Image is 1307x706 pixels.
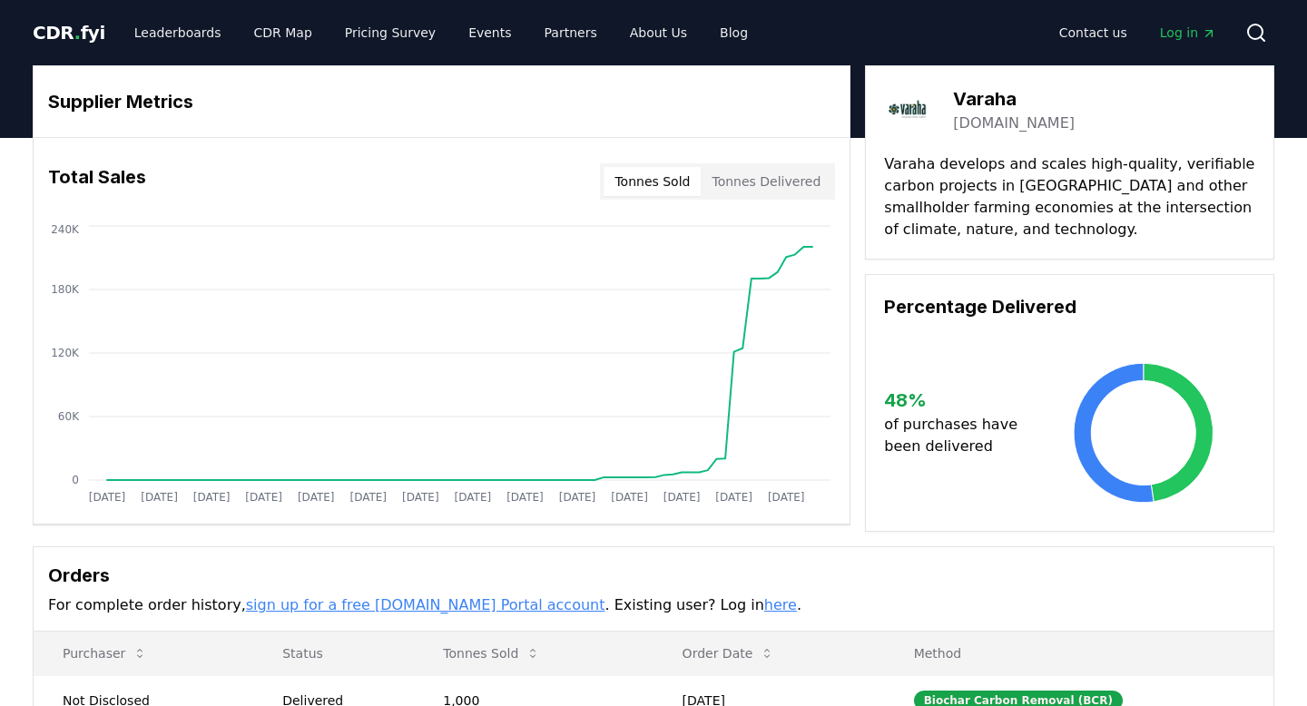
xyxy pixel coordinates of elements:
[33,20,105,45] a: CDR.fyi
[884,293,1255,320] h3: Percentage Delivered
[58,410,80,423] tspan: 60K
[120,16,236,49] a: Leaderboards
[1160,24,1216,42] span: Log in
[89,491,126,504] tspan: [DATE]
[705,16,762,49] a: Blog
[884,387,1032,414] h3: 48 %
[330,16,450,49] a: Pricing Survey
[884,414,1032,457] p: of purchases have been delivered
[715,491,752,504] tspan: [DATE]
[884,84,935,135] img: Varaha-logo
[530,16,612,49] a: Partners
[74,22,81,44] span: .
[246,596,605,613] a: sign up for a free [DOMAIN_NAME] Portal account
[33,22,105,44] span: CDR fyi
[764,596,797,613] a: here
[48,88,835,115] h3: Supplier Metrics
[245,491,282,504] tspan: [DATE]
[615,16,702,49] a: About Us
[953,113,1075,134] a: [DOMAIN_NAME]
[48,635,162,672] button: Purchaser
[454,16,526,49] a: Events
[663,491,701,504] tspan: [DATE]
[402,491,439,504] tspan: [DATE]
[349,491,387,504] tspan: [DATE]
[1145,16,1231,49] a: Log in
[48,594,1259,616] p: For complete order history, . Existing user? Log in .
[604,167,701,196] button: Tonnes Sold
[193,491,231,504] tspan: [DATE]
[428,635,555,672] button: Tonnes Sold
[268,644,399,662] p: Status
[899,644,1259,662] p: Method
[953,85,1075,113] h3: Varaha
[48,163,146,200] h3: Total Sales
[51,223,80,236] tspan: 240K
[668,635,790,672] button: Order Date
[611,491,648,504] tspan: [DATE]
[884,153,1255,240] p: Varaha develops and scales high-quality, verifiable carbon projects in [GEOGRAPHIC_DATA] and othe...
[240,16,327,49] a: CDR Map
[506,491,544,504] tspan: [DATE]
[1045,16,1231,49] nav: Main
[298,491,335,504] tspan: [DATE]
[701,167,831,196] button: Tonnes Delivered
[768,491,805,504] tspan: [DATE]
[141,491,178,504] tspan: [DATE]
[51,283,80,296] tspan: 180K
[1045,16,1142,49] a: Contact us
[72,474,79,486] tspan: 0
[120,16,762,49] nav: Main
[48,562,1259,589] h3: Orders
[559,491,596,504] tspan: [DATE]
[51,347,80,359] tspan: 120K
[455,491,492,504] tspan: [DATE]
